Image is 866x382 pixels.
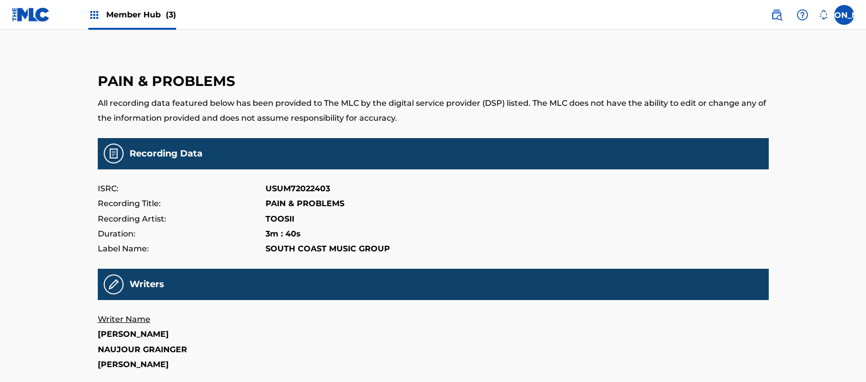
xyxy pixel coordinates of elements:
[130,148,202,159] h5: Recording Data
[104,274,124,295] img: Recording Writers
[98,357,266,372] p: [PERSON_NAME]
[98,96,769,126] p: All recording data featured below has been provided to The MLC by the digital service provider (D...
[771,9,783,21] img: search
[266,227,301,241] p: 3m : 40s
[98,342,266,357] p: NAUJOUR GRAINGER
[98,227,266,241] p: Duration:
[793,5,812,25] div: Help
[816,334,866,382] iframe: Chat Widget
[797,9,808,21] img: help
[98,196,266,211] p: Recording Title:
[104,144,124,163] img: Recording Data
[98,212,266,227] p: Recording Artist:
[834,5,854,25] div: User Menu
[266,196,344,211] p: PAIN & PROBLEMS
[98,327,266,342] p: [PERSON_NAME]
[98,312,266,327] p: Writer Name
[98,73,769,90] h3: PAIN & PROBLEMS
[166,10,176,19] span: (3)
[266,212,294,227] p: TOOSII
[130,279,164,290] h5: Writers
[767,5,787,25] a: Public Search
[106,9,176,20] span: Member Hub
[98,181,266,196] p: ISRC:
[266,181,330,196] p: USUM72022403
[88,9,100,21] img: Top Rightsholders
[266,241,390,256] p: SOUTH COAST MUSIC GROUP
[12,7,50,22] img: MLC Logo
[98,241,266,256] p: Label Name:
